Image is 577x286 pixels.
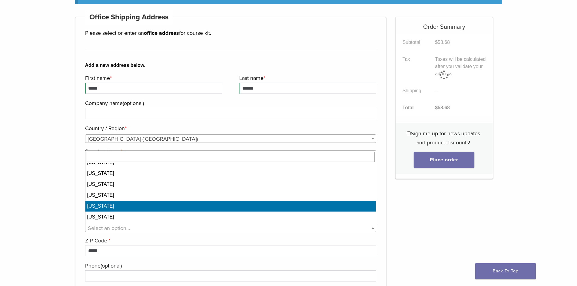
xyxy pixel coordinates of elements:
span: United States (US) [85,135,376,143]
li: [US_STATE] [85,190,376,201]
li: [US_STATE] [85,222,376,233]
span: State [85,224,376,232]
span: Sign me up for news updates and product discounts! [411,130,480,146]
input: Sign me up for news updates and product discounts! [407,131,411,135]
span: (optional) [101,262,122,269]
a: Back To Top [475,263,536,279]
li: [US_STATE] [85,168,376,179]
li: [US_STATE] [85,212,376,222]
label: Street address [85,147,375,156]
h4: Office Shipping Address [85,10,173,25]
label: Phone [85,261,375,270]
b: Add a new address below. [85,62,376,69]
label: Last name [239,74,375,83]
label: Country / Region [85,124,375,133]
p: Please select or enter an for course kit. [85,28,376,38]
label: Company name [85,99,375,108]
label: First name [85,74,221,83]
li: [US_STATE] [85,201,376,212]
span: Select an option… [88,225,130,232]
strong: office address [144,30,179,36]
span: (optional) [123,100,144,107]
button: Place order [414,152,474,168]
span: Country / Region [85,134,376,143]
h5: Order Summary [396,17,493,31]
li: [US_STATE] [85,179,376,190]
label: ZIP Code [85,236,375,245]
